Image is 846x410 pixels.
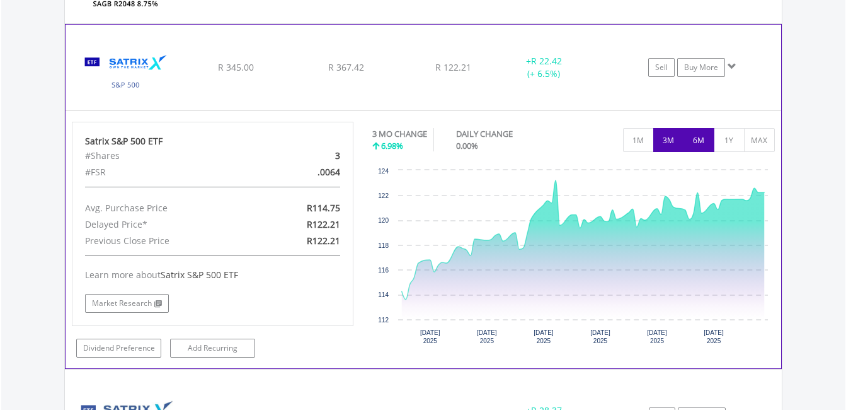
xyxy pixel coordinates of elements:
[496,55,591,80] div: + (+ 6.5%)
[76,164,258,180] div: #FSR
[378,267,389,274] text: 116
[623,128,654,152] button: 1M
[85,135,341,148] div: Satrix S&P 500 ETF
[85,269,341,281] div: Learn more about
[76,200,258,216] div: Avg. Purchase Price
[378,317,389,324] text: 112
[653,128,684,152] button: 3M
[378,217,389,224] text: 120
[85,294,169,313] a: Market Research
[677,58,725,77] a: Buy More
[372,164,775,353] div: Chart. Highcharts interactive chart.
[744,128,775,152] button: MAX
[683,128,714,152] button: 6M
[378,242,389,249] text: 118
[590,329,610,344] text: [DATE] 2025
[328,61,364,73] span: R 367.42
[161,269,238,281] span: Satrix S&P 500 ETF
[714,128,745,152] button: 1Y
[435,61,471,73] span: R 122.21
[456,140,478,151] span: 0.00%
[72,40,180,107] img: TFSA.STX500.png
[258,148,350,164] div: 3
[372,128,427,140] div: 3 MO CHANGE
[531,55,562,67] span: R 22.42
[170,339,255,358] a: Add Recurring
[704,329,724,344] text: [DATE] 2025
[76,233,258,249] div: Previous Close Price
[378,192,389,199] text: 122
[534,329,554,344] text: [DATE] 2025
[378,291,389,298] text: 114
[381,140,403,151] span: 6.98%
[76,148,258,164] div: #Shares
[258,164,350,180] div: .0064
[648,58,675,77] a: Sell
[456,128,557,140] div: DAILY CHANGE
[307,235,340,247] span: R122.21
[307,202,340,214] span: R114.75
[218,61,254,73] span: R 345.00
[378,168,389,175] text: 124
[76,339,161,358] a: Dividend Preference
[647,329,667,344] text: [DATE] 2025
[76,216,258,233] div: Delayed Price*
[372,164,774,353] svg: Interactive chart
[307,218,340,230] span: R122.21
[477,329,497,344] text: [DATE] 2025
[420,329,440,344] text: [DATE] 2025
